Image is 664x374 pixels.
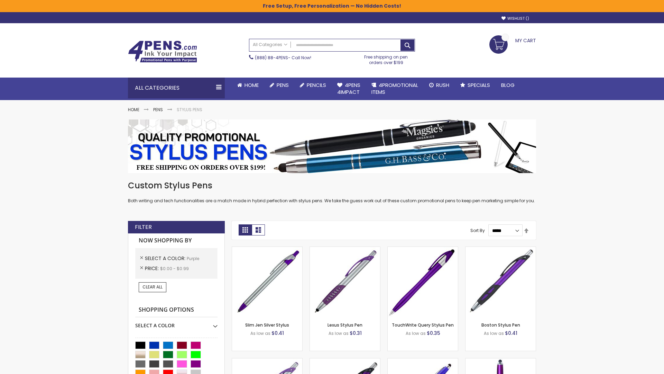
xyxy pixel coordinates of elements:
[468,81,490,89] span: Specials
[388,247,458,317] img: TouchWrite Query Stylus Pen-Purple
[128,78,225,98] div: All Categories
[128,180,536,191] h1: Custom Stylus Pens
[310,247,380,317] img: Lexus Stylus Pen-Purple
[232,247,302,317] img: Slim Jen Silver Stylus-Purple
[465,358,536,364] a: TouchWrite Command Stylus Pen-Purple
[465,247,536,252] a: Boston Stylus Pen-Purple
[187,256,199,261] span: Purple
[232,78,264,93] a: Home
[392,322,454,328] a: TouchWrite Query Stylus Pen
[350,330,362,337] span: $0.31
[253,42,287,47] span: All Categories
[501,81,515,89] span: Blog
[128,107,139,113] a: Home
[424,78,455,93] a: Rush
[145,265,160,272] span: Price
[239,224,252,235] strong: Grid
[328,322,362,328] a: Lexus Stylus Pen
[142,284,163,290] span: Clear All
[249,39,291,51] a: All Categories
[145,255,187,262] span: Select A Color
[128,180,536,204] div: Both writing and tech functionalities are a match made in hybrid perfection with stylus pens. We ...
[357,52,415,65] div: Free shipping on pen orders over $199
[264,78,294,93] a: Pens
[310,247,380,252] a: Lexus Stylus Pen-Purple
[135,303,218,318] strong: Shopping Options
[135,223,152,231] strong: Filter
[153,107,163,113] a: Pens
[388,247,458,252] a: TouchWrite Query Stylus Pen-Purple
[232,358,302,364] a: Boston Silver Stylus Pen-Purple
[465,247,536,317] img: Boston Stylus Pen-Purple
[371,81,418,96] span: 4PROMOTIONAL ITEMS
[329,330,349,336] span: As low as
[135,233,218,248] strong: Now Shopping by
[332,78,366,100] a: 4Pens4impact
[245,81,259,89] span: Home
[505,330,517,337] span: $0.41
[427,330,440,337] span: $0.35
[337,81,360,96] span: 4Pens 4impact
[501,16,529,21] a: Wishlist
[310,358,380,364] a: Lexus Metallic Stylus Pen-Purple
[496,78,520,93] a: Blog
[481,322,520,328] a: Boston Stylus Pen
[277,81,289,89] span: Pens
[250,330,270,336] span: As low as
[128,41,197,63] img: 4Pens Custom Pens and Promotional Products
[232,247,302,252] a: Slim Jen Silver Stylus-Purple
[160,266,189,271] span: $0.00 - $0.99
[294,78,332,93] a: Pencils
[255,55,288,61] a: (888) 88-4PENS
[406,330,426,336] span: As low as
[139,282,166,292] a: Clear All
[128,119,536,173] img: Stylus Pens
[307,81,326,89] span: Pencils
[135,317,218,329] div: Select A Color
[255,55,311,61] span: - Call Now!
[366,78,424,100] a: 4PROMOTIONALITEMS
[470,228,485,233] label: Sort By
[177,107,202,113] strong: Stylus Pens
[436,81,449,89] span: Rush
[271,330,284,337] span: $0.41
[455,78,496,93] a: Specials
[484,330,504,336] span: As low as
[388,358,458,364] a: Sierra Stylus Twist Pen-Purple
[245,322,289,328] a: Slim Jen Silver Stylus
